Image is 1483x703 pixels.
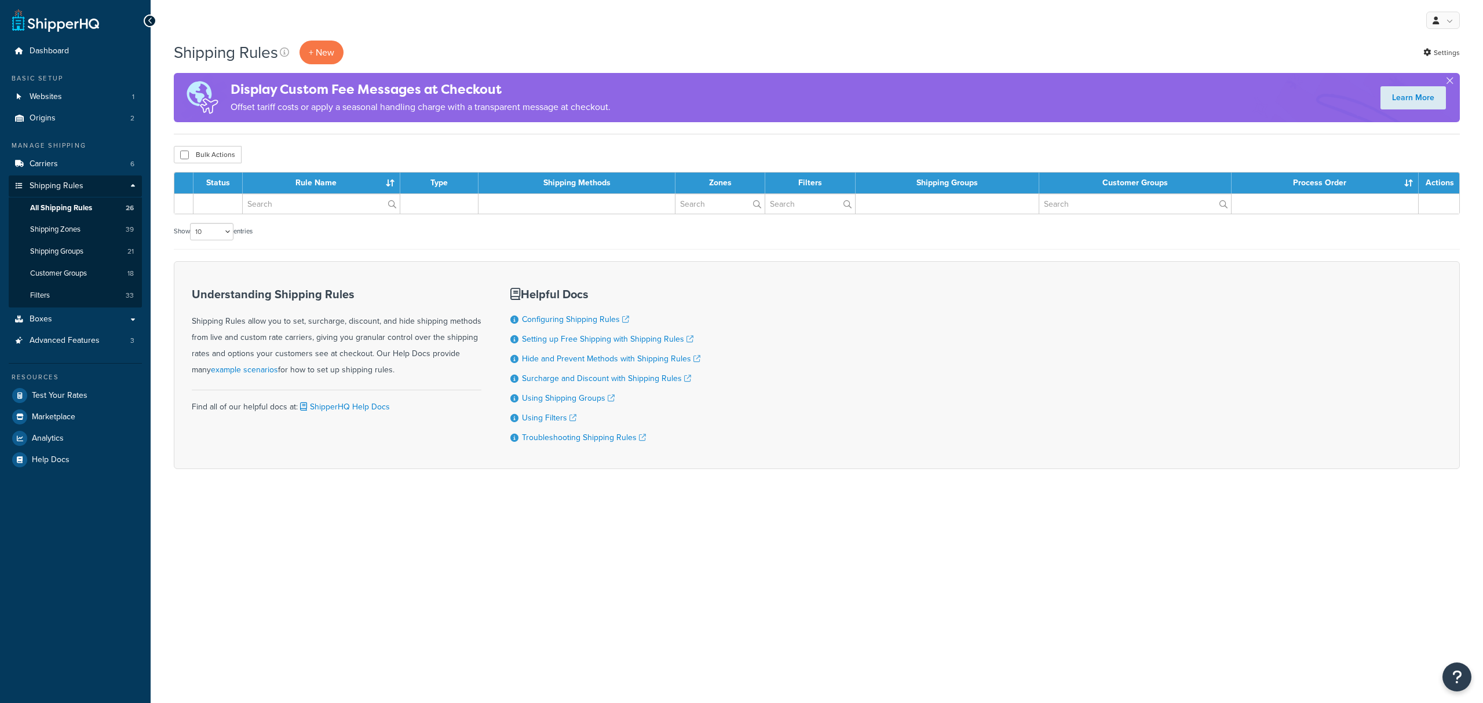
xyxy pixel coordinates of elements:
[9,175,142,197] a: Shipping Rules
[1039,194,1230,214] input: Search
[9,241,142,262] a: Shipping Groups 21
[126,225,134,235] span: 39
[30,113,56,123] span: Origins
[9,285,142,306] li: Filters
[675,173,765,193] th: Zones
[9,449,142,470] a: Help Docs
[400,173,478,193] th: Type
[9,86,142,108] li: Websites
[30,336,100,346] span: Advanced Features
[30,291,50,301] span: Filters
[9,385,142,406] a: Test Your Rates
[9,372,142,382] div: Resources
[9,153,142,175] li: Carriers
[1039,173,1231,193] th: Customer Groups
[231,80,611,99] h4: Display Custom Fee Messages at Checkout
[522,392,615,404] a: Using Shipping Groups
[12,9,99,32] a: ShipperHQ Home
[30,225,81,235] span: Shipping Zones
[675,194,765,214] input: Search
[522,333,693,345] a: Setting up Free Shipping with Shipping Rules
[32,391,87,401] span: Test Your Rates
[9,153,142,175] a: Carriers 6
[522,353,700,365] a: Hide and Prevent Methods with Shipping Rules
[9,263,142,284] li: Customer Groups
[132,92,134,102] span: 1
[32,434,64,444] span: Analytics
[765,173,856,193] th: Filters
[9,74,142,83] div: Basic Setup
[9,330,142,351] li: Advanced Features
[9,309,142,330] a: Boxes
[9,263,142,284] a: Customer Groups 18
[9,428,142,449] a: Analytics
[30,159,58,169] span: Carriers
[9,219,142,240] li: Shipping Zones
[522,412,576,424] a: Using Filters
[130,113,134,123] span: 2
[30,203,92,213] span: All Shipping Rules
[174,146,242,163] button: Bulk Actions
[298,401,390,413] a: ShipperHQ Help Docs
[1232,173,1419,193] th: Process Order
[32,455,70,465] span: Help Docs
[130,336,134,346] span: 3
[1419,173,1459,193] th: Actions
[9,285,142,306] a: Filters 33
[30,314,52,324] span: Boxes
[522,313,629,325] a: Configuring Shipping Rules
[9,219,142,240] a: Shipping Zones 39
[127,269,134,279] span: 18
[9,241,142,262] li: Shipping Groups
[856,173,1039,193] th: Shipping Groups
[1380,86,1446,109] a: Learn More
[192,288,481,301] h3: Understanding Shipping Rules
[193,173,243,193] th: Status
[30,46,69,56] span: Dashboard
[478,173,675,193] th: Shipping Methods
[522,372,691,385] a: Surcharge and Discount with Shipping Rules
[243,194,400,214] input: Search
[9,41,142,62] a: Dashboard
[174,73,231,122] img: duties-banner-06bc72dcb5fe05cb3f9472aba00be2ae8eb53ab6f0d8bb03d382ba314ac3c341.png
[1442,662,1471,691] button: Open Resource Center
[765,194,855,214] input: Search
[174,223,253,240] label: Show entries
[126,291,134,301] span: 33
[9,86,142,108] a: Websites 1
[9,197,142,219] a: All Shipping Rules 26
[30,181,83,191] span: Shipping Rules
[9,330,142,351] a: Advanced Features 3
[192,288,481,378] div: Shipping Rules allow you to set, surcharge, discount, and hide shipping methods from live and cus...
[243,173,400,193] th: Rule Name
[30,92,62,102] span: Websites
[174,41,278,64] h1: Shipping Rules
[130,159,134,169] span: 6
[231,99,611,115] p: Offset tariff costs or apply a seasonal handling charge with a transparent message at checkout.
[30,247,83,257] span: Shipping Groups
[9,141,142,151] div: Manage Shipping
[522,431,646,444] a: Troubleshooting Shipping Rules
[30,269,87,279] span: Customer Groups
[9,175,142,307] li: Shipping Rules
[1423,45,1460,61] a: Settings
[9,108,142,129] a: Origins 2
[32,412,75,422] span: Marketplace
[126,203,134,213] span: 26
[192,390,481,415] div: Find all of our helpful docs at:
[9,407,142,427] a: Marketplace
[510,288,700,301] h3: Helpful Docs
[9,108,142,129] li: Origins
[190,223,233,240] select: Showentries
[299,41,344,64] p: + New
[127,247,134,257] span: 21
[211,364,278,376] a: example scenarios
[9,197,142,219] li: All Shipping Rules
